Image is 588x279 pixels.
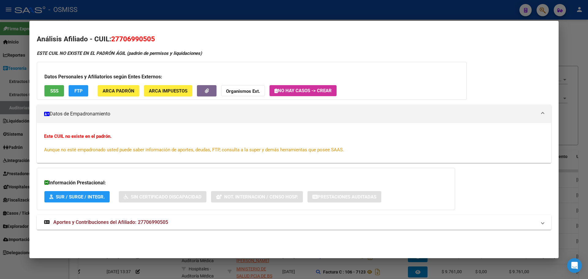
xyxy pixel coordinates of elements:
[98,85,139,96] button: ARCA Padrón
[56,194,105,200] span: SUR / SURGE / INTEGR.
[37,123,551,163] div: Datos de Empadronamiento
[44,191,110,202] button: SUR / SURGE / INTEGR.
[111,35,155,43] span: 27706990505
[211,191,303,202] button: Not. Internacion / Censo Hosp.
[37,105,551,123] mat-expansion-panel-header: Datos de Empadronamiento
[221,85,265,96] button: Organismos Ext.
[50,88,58,94] span: SSS
[274,88,332,93] span: No hay casos -> Crear
[144,85,192,96] button: ARCA Impuestos
[74,88,83,94] span: FTP
[149,88,187,94] span: ARCA Impuestos
[103,88,134,94] span: ARCA Padrón
[37,34,551,44] h2: Análisis Afiliado - CUIL:
[53,219,168,225] span: Aportes y Contribuciones del Afiliado: 27706990505
[567,258,582,273] div: Open Intercom Messenger
[69,85,88,96] button: FTP
[119,191,206,202] button: Sin Certificado Discapacidad
[44,110,537,118] mat-panel-title: Datos de Empadronamiento
[44,134,111,139] strong: Este CUIL no existe en el padrón.
[269,85,337,96] button: No hay casos -> Crear
[44,179,447,187] h3: Información Prestacional:
[37,51,202,56] strong: ESTE CUIL NO EXISTE EN EL PADRÓN ÁGIL (padrón de permisos y liquidaciones)
[44,85,64,96] button: SSS
[226,89,260,94] strong: Organismos Ext.
[131,194,202,200] span: Sin Certificado Discapacidad
[307,191,381,202] button: Prestaciones Auditadas
[44,73,459,81] h3: Datos Personales y Afiliatorios según Entes Externos:
[318,194,376,200] span: Prestaciones Auditadas
[44,147,344,153] span: Aunque no esté empadronado usted puede saber información de aportes, deudas, FTP, consulta a la s...
[37,215,551,230] mat-expansion-panel-header: Aportes y Contribuciones del Afiliado: 27706990505
[224,194,298,200] span: Not. Internacion / Censo Hosp.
